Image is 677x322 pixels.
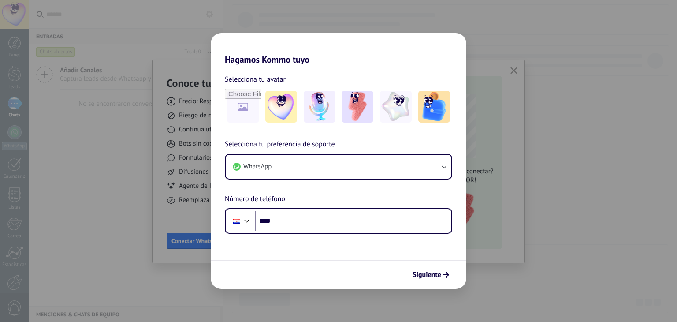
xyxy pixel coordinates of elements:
[409,267,453,282] button: Siguiente
[380,91,412,123] img: -4.jpeg
[226,155,451,179] button: WhatsApp
[304,91,335,123] img: -2.jpeg
[225,139,335,150] span: Selecciona tu preferencia de soporte
[211,33,466,65] h2: Hagamos Kommo tuyo
[342,91,373,123] img: -3.jpeg
[228,212,245,230] div: Paraguay: + 595
[265,91,297,123] img: -1.jpeg
[225,194,285,205] span: Número de teléfono
[243,162,272,171] span: WhatsApp
[413,272,441,278] span: Siguiente
[418,91,450,123] img: -5.jpeg
[225,74,286,85] span: Selecciona tu avatar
